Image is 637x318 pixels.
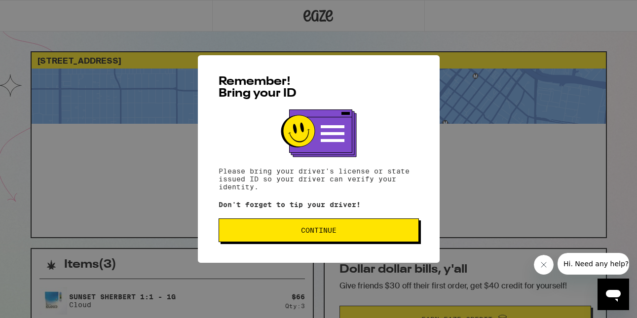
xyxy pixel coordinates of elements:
[534,255,554,275] iframe: Close message
[301,227,337,234] span: Continue
[558,253,629,275] iframe: Message from company
[219,201,419,209] p: Don't forget to tip your driver!
[219,76,297,100] span: Remember! Bring your ID
[598,279,629,310] iframe: Button to launch messaging window
[219,218,419,242] button: Continue
[219,167,419,191] p: Please bring your driver's license or state issued ID so your driver can verify your identity.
